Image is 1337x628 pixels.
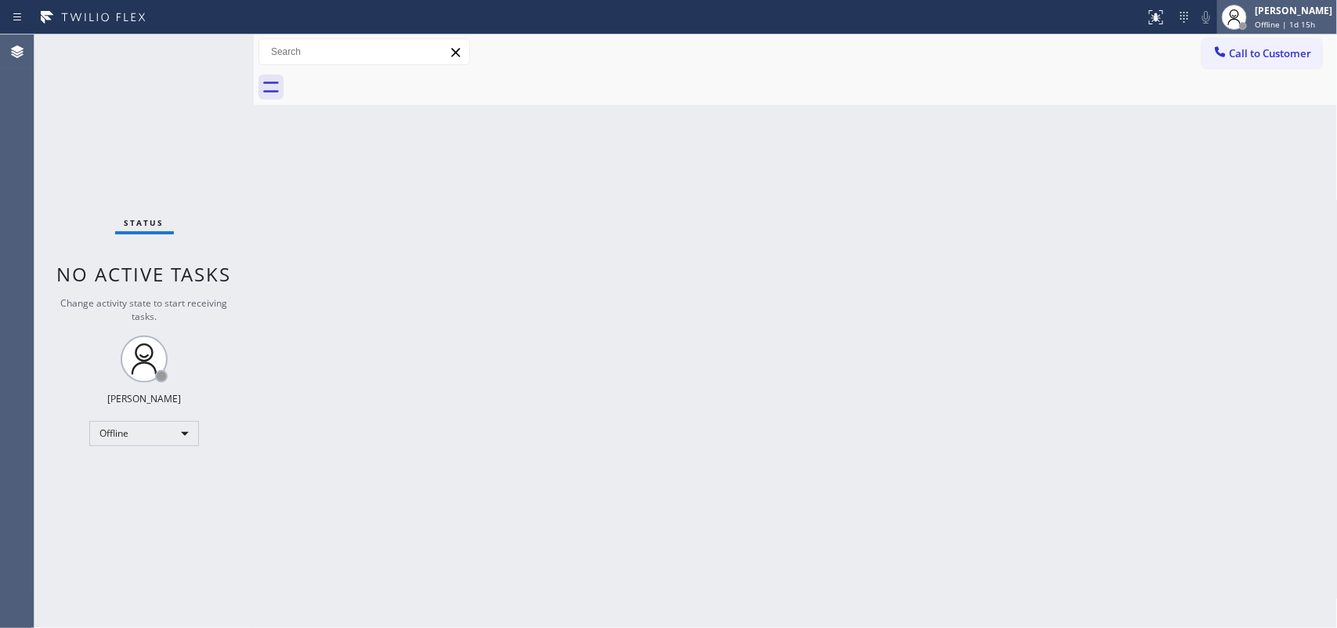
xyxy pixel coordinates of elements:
[89,421,199,446] div: Offline
[57,261,232,287] span: No active tasks
[1255,4,1332,17] div: [PERSON_NAME]
[1255,19,1315,30] span: Offline | 1d 15h
[125,217,164,228] span: Status
[1195,6,1217,28] button: Mute
[107,392,181,405] div: [PERSON_NAME]
[61,296,228,323] span: Change activity state to start receiving tasks.
[1230,46,1312,60] span: Call to Customer
[1202,38,1322,68] button: Call to Customer
[259,39,469,64] input: Search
